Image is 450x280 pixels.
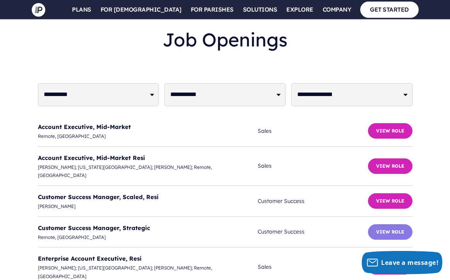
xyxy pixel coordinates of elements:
a: Customer Success Manager, Strategic [38,224,150,232]
a: Account Executive, Mid-Market [38,123,131,131]
span: Sales [258,262,368,272]
span: [PERSON_NAME] [38,202,258,211]
span: [PERSON_NAME]; [US_STATE][GEOGRAPHIC_DATA]; [PERSON_NAME]; Remote, [GEOGRAPHIC_DATA] [38,163,258,180]
span: Remote, [GEOGRAPHIC_DATA] [38,132,258,141]
a: GET STARTED [360,2,419,17]
button: Leave a message! [362,251,442,274]
a: Account Executive, Mid-Market Resi [38,154,145,161]
button: View Role [368,158,412,174]
a: Customer Success Manager, Scaled, Resi [38,193,159,201]
span: Sales [258,161,368,171]
h2: Job Openings [38,22,412,57]
span: Customer Success [258,227,368,237]
span: Leave a message! [381,258,438,267]
span: Customer Success [258,196,368,206]
button: View Role [368,224,412,240]
span: Remote, [GEOGRAPHIC_DATA] [38,233,258,242]
a: Enterprise Account Executive, Resi [38,255,142,262]
button: View Role [368,123,412,139]
span: Sales [258,126,368,136]
button: View Role [368,193,412,209]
